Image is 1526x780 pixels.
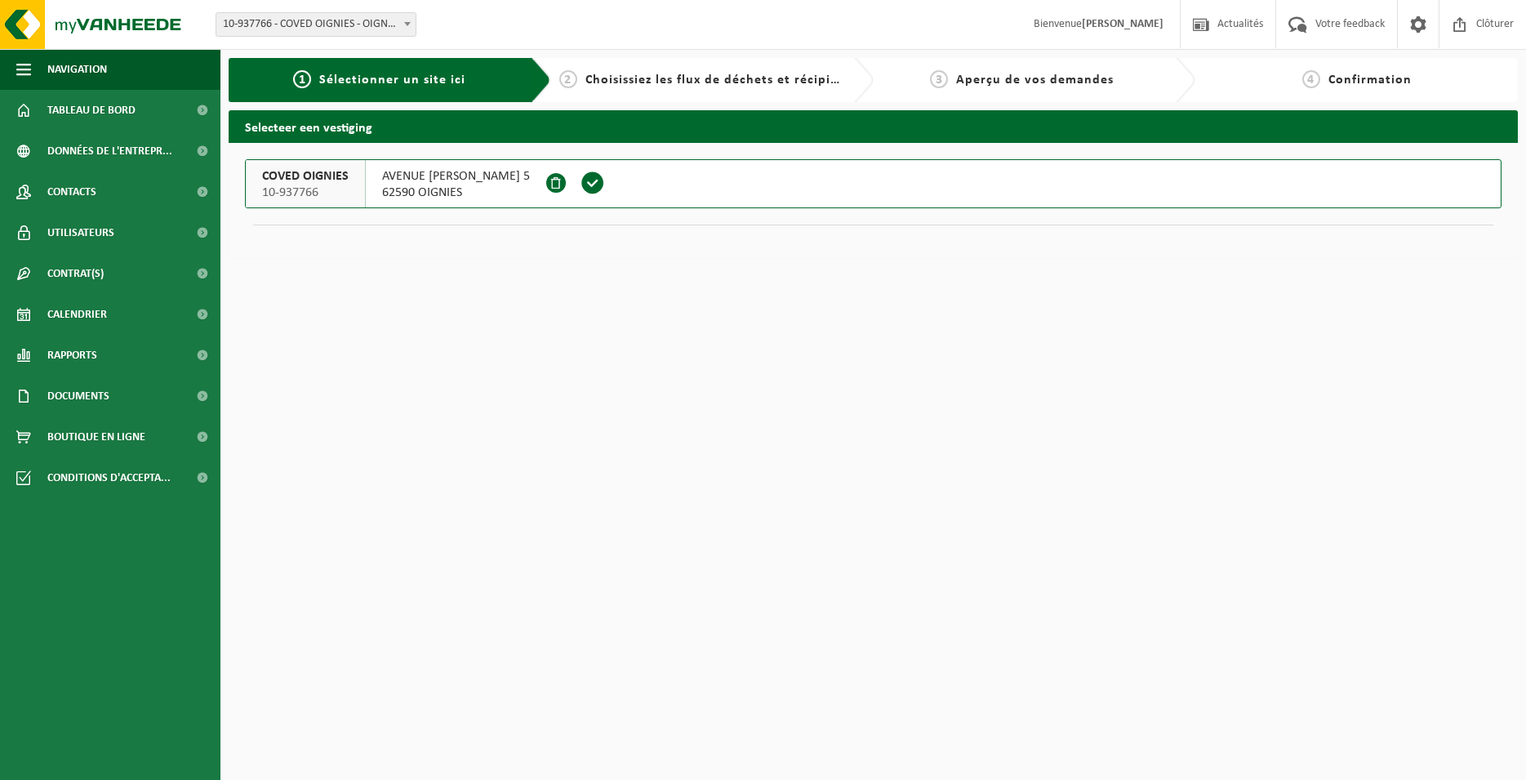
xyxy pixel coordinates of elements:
[1082,18,1163,30] strong: [PERSON_NAME]
[229,110,1518,142] h2: Selecteer een vestiging
[382,185,530,201] span: 62590 OIGNIES
[319,74,465,87] span: Sélectionner un site ici
[47,417,145,457] span: Boutique en ligne
[1328,74,1412,87] span: Confirmation
[216,13,416,36] span: 10-937766 - COVED OIGNIES - OIGNIES
[47,376,109,417] span: Documents
[8,744,273,780] iframe: chat widget
[47,212,114,253] span: Utilisateurs
[382,168,530,185] span: AVENUE [PERSON_NAME] 5
[47,253,104,294] span: Contrat(s)
[585,74,857,87] span: Choisissiez les flux de déchets et récipients
[216,12,416,37] span: 10-937766 - COVED OIGNIES - OIGNIES
[262,168,349,185] span: COVED OIGNIES
[930,70,948,88] span: 3
[1302,70,1320,88] span: 4
[956,74,1114,87] span: Aperçu de vos demandes
[47,457,171,498] span: Conditions d'accepta...
[47,90,136,131] span: Tableau de bord
[47,131,172,172] span: Données de l'entrepr...
[47,294,107,335] span: Calendrier
[262,185,349,201] span: 10-937766
[293,70,311,88] span: 1
[47,335,97,376] span: Rapports
[559,70,577,88] span: 2
[47,49,107,90] span: Navigation
[245,159,1502,208] button: COVED OIGNIES 10-937766 AVENUE [PERSON_NAME] 562590 OIGNIES
[47,172,96,212] span: Contacts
